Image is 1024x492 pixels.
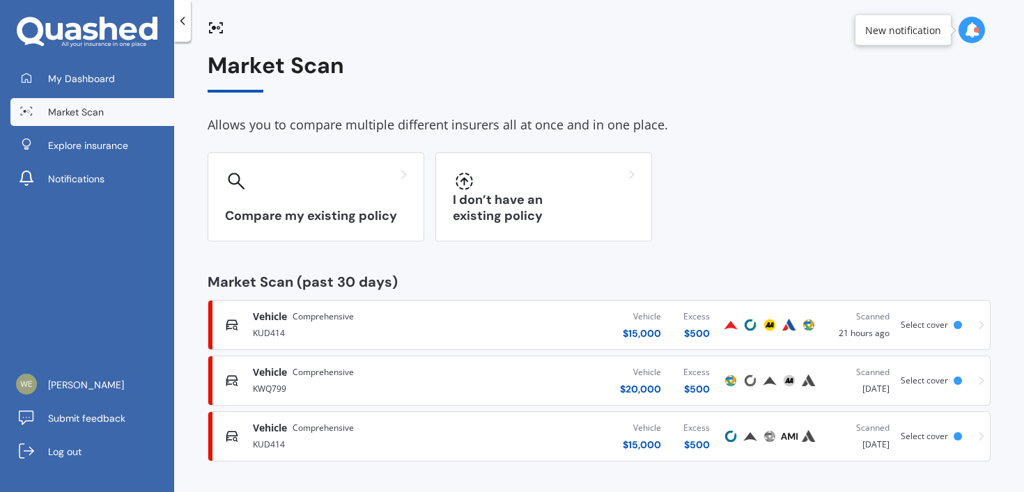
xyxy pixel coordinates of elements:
div: $ 500 [683,326,710,340]
img: Autosure [800,372,817,389]
span: Explore insurance [48,138,128,152]
img: Protecta [722,372,739,389]
img: Autosure [781,317,798,333]
img: AA [781,372,798,389]
span: Comprehensive [293,365,354,379]
img: Cove [742,317,759,333]
div: Vehicle [623,421,661,435]
a: My Dashboard [10,65,174,93]
div: Allows you to compare multiple different insurers all at once and in one place. [208,115,991,136]
img: Autosure [800,428,817,445]
a: VehicleComprehensiveKUD414Vehicle$15,000Excess$500ProvidentCoveAAAutosureProtectaScanned21 hours ... [208,300,991,350]
a: VehicleComprehensiveKUD414Vehicle$15,000Excess$500CoveProvidentProtectaAMIAutosureScanned[DATE]Se... [208,411,991,461]
div: Scanned [830,365,890,379]
div: Vehicle [623,310,661,324]
img: Provident [722,317,739,333]
span: My Dashboard [48,72,115,86]
img: 8ab6bc97445a4216ae38cc1ed046a951 [16,374,37,395]
img: Cove [742,372,759,389]
a: Notifications [10,165,174,193]
span: Log out [48,445,82,459]
div: [DATE] [830,421,890,452]
img: AA [761,317,778,333]
div: New notification [865,23,941,37]
a: Explore insurance [10,132,174,159]
div: $ 500 [683,382,710,396]
div: Market Scan (past 30 days) [208,275,991,289]
span: Select cover [901,319,948,331]
div: Vehicle [620,365,661,379]
div: Excess [683,365,710,379]
div: Excess [683,421,710,435]
span: Vehicle [253,365,287,379]
img: Protecta [761,428,778,445]
div: KUD414 [253,435,473,452]
a: Log out [10,438,174,466]
div: Scanned [830,310,890,324]
img: Protecta [800,317,817,333]
div: 21 hours ago [830,310,890,340]
span: [PERSON_NAME] [48,378,124,392]
div: Excess [683,310,710,324]
div: KUD414 [253,324,473,340]
img: Cove [722,428,739,445]
a: Submit feedback [10,404,174,432]
span: Submit feedback [48,411,125,425]
span: Vehicle [253,421,287,435]
a: [PERSON_NAME] [10,371,174,399]
span: Notifications [48,172,104,186]
img: AMI [781,428,798,445]
div: $ 500 [683,438,710,452]
div: Market Scan [208,53,991,93]
div: KWQ799 [253,379,473,396]
div: $ 15,000 [623,326,661,340]
div: $ 20,000 [620,382,661,396]
span: Select cover [901,430,948,442]
h3: Compare my existing policy [225,208,407,224]
span: Comprehensive [293,421,354,435]
h3: I don’t have an existing policy [453,192,635,224]
span: Comprehensive [293,310,354,324]
img: Provident [761,372,778,389]
span: Market Scan [48,105,104,119]
span: Vehicle [253,310,287,324]
a: Market Scan [10,98,174,126]
div: $ 15,000 [623,438,661,452]
div: [DATE] [830,365,890,396]
div: Scanned [830,421,890,435]
span: Select cover [901,374,948,386]
img: Provident [742,428,759,445]
a: VehicleComprehensiveKWQ799Vehicle$20,000Excess$500ProtectaCoveProvidentAAAutosureScanned[DATE]Sel... [208,356,991,406]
